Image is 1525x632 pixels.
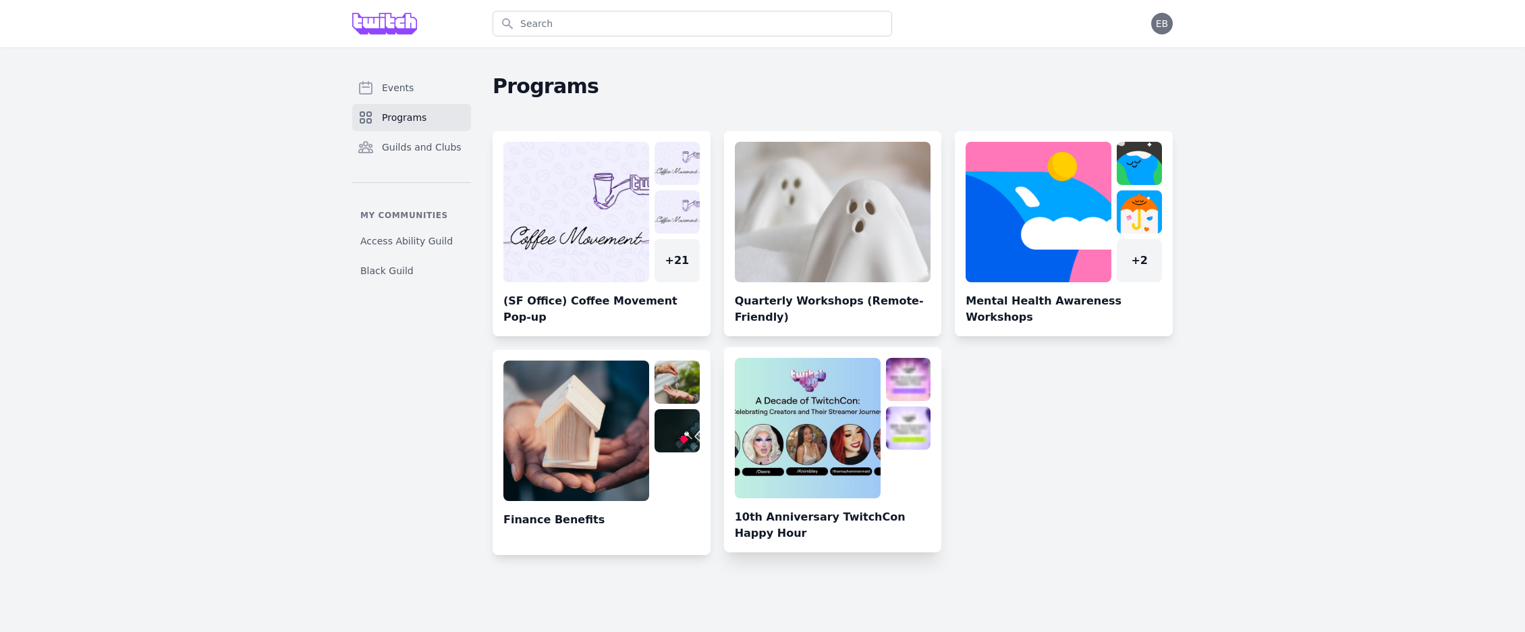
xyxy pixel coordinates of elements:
span: Black Guild [360,264,414,278]
a: Events [352,74,471,101]
span: Guilds and Clubs [382,140,462,154]
button: EB [1151,13,1173,34]
input: Search [493,11,892,36]
span: Access Ability Guild [360,234,453,248]
span: Events [382,81,414,95]
p: My communities [352,210,471,221]
a: Black Guild [352,259,471,283]
a: Programs [352,104,471,131]
a: Access Ability Guild [352,229,471,253]
nav: Sidebar [352,74,471,283]
h2: Programs [493,74,1173,99]
a: Guilds and Clubs [352,134,471,161]
img: Grove [352,13,417,34]
span: EB [1156,19,1168,28]
span: Programs [382,111,426,124]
